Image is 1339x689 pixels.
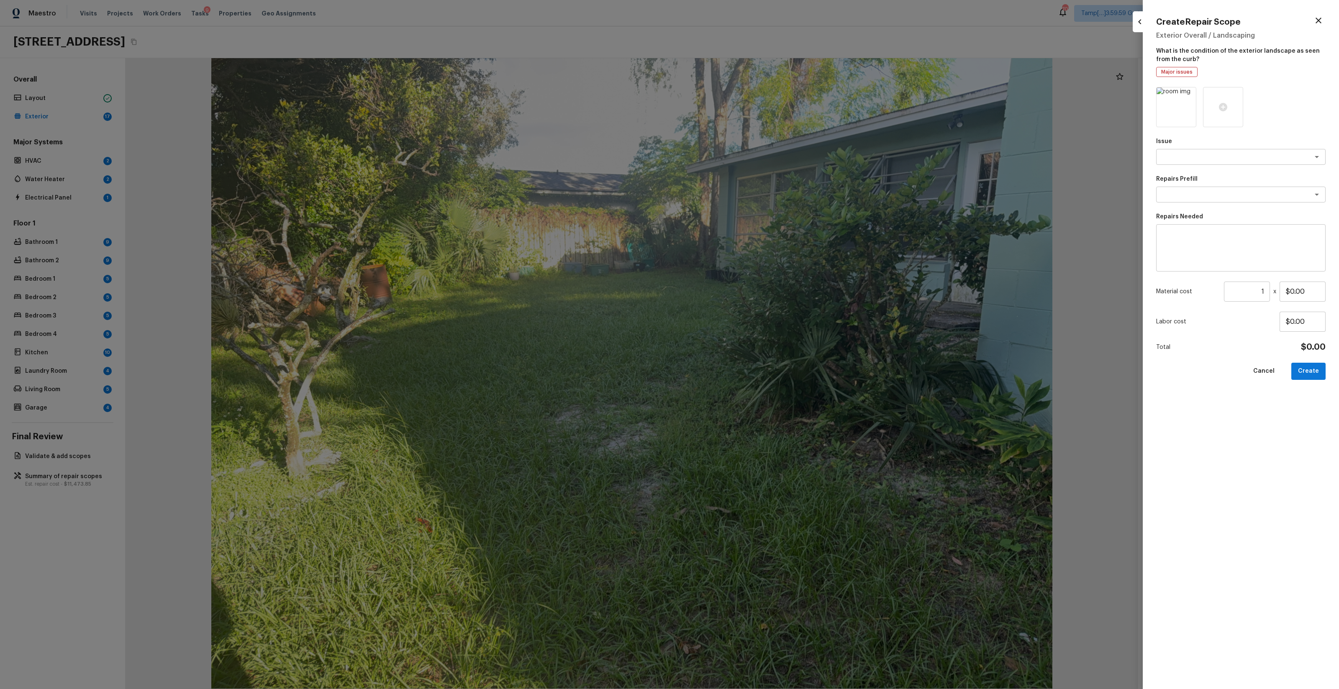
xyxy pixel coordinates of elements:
h4: $0.00 [1301,342,1326,353]
h5: Exterior Overall / Landscaping [1156,31,1326,40]
button: Create [1291,363,1326,380]
p: Repairs Prefill [1156,175,1326,183]
h4: Create Repair Scope [1156,17,1241,28]
p: Repairs Needed [1156,213,1326,221]
img: room img [1157,87,1196,127]
div: x [1156,282,1326,302]
p: What is the condition of the exterior landscape as seen from the curb? [1156,44,1326,64]
button: Cancel [1247,363,1281,380]
p: Issue [1156,137,1326,146]
button: Open [1311,151,1323,163]
p: Material cost [1156,287,1221,296]
p: Labor cost [1156,318,1280,326]
p: Total [1156,343,1170,351]
span: Major issues [1158,68,1195,76]
button: Open [1311,189,1323,200]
